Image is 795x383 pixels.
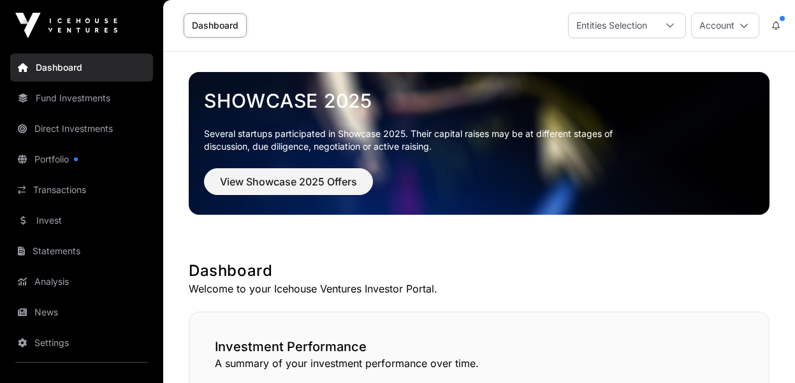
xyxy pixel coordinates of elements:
a: Invest [10,206,153,235]
a: Analysis [10,268,153,296]
img: Icehouse Ventures Logo [15,13,117,38]
a: Statements [10,237,153,265]
a: Fund Investments [10,84,153,112]
p: A summary of your investment performance over time. [215,356,743,371]
a: Direct Investments [10,115,153,143]
img: Showcase 2025 [189,72,769,215]
a: Showcase 2025 [204,89,754,112]
a: Transactions [10,176,153,204]
span: View Showcase 2025 Offers [220,174,357,189]
h2: Investment Performance [215,338,743,356]
button: Account [691,13,759,38]
h1: Dashboard [189,261,769,281]
div: Entities Selection [569,13,655,38]
a: View Showcase 2025 Offers [204,181,373,194]
a: Portfolio [10,145,153,173]
p: Welcome to your Icehouse Ventures Investor Portal. [189,281,769,296]
a: Dashboard [184,13,247,38]
p: Several startups participated in Showcase 2025. Their capital raises may be at different stages o... [204,127,632,153]
a: Settings [10,329,153,357]
iframe: Chat Widget [731,322,795,383]
a: News [10,298,153,326]
a: Dashboard [10,54,153,82]
button: View Showcase 2025 Offers [204,168,373,195]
